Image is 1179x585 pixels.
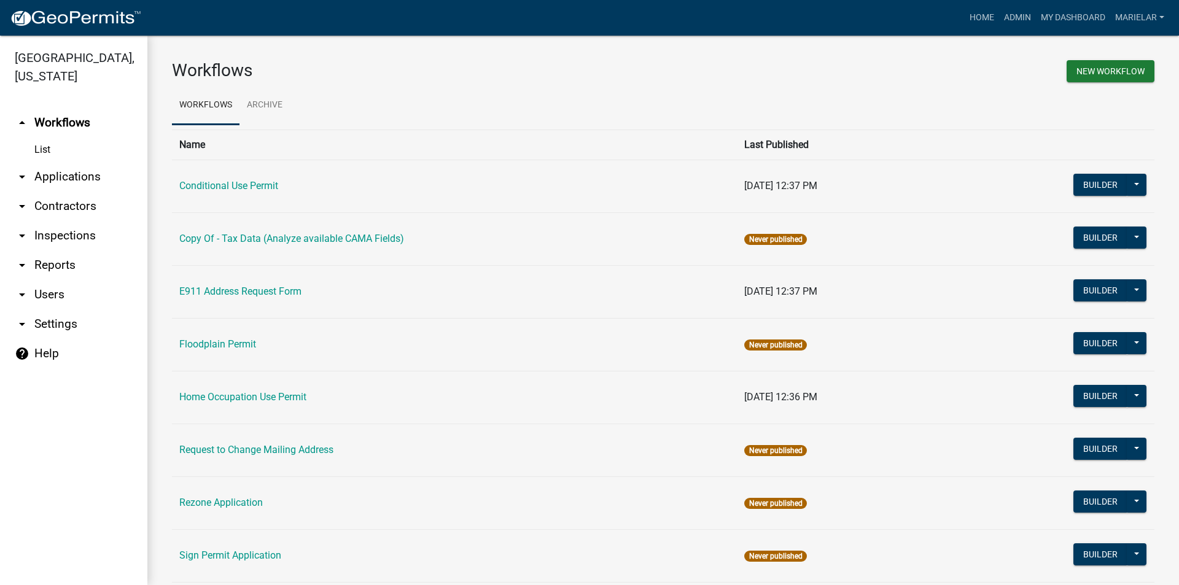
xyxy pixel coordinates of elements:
i: arrow_drop_down [15,228,29,243]
a: Home Occupation Use Permit [179,391,306,403]
i: arrow_drop_down [15,258,29,273]
a: marielar [1110,6,1169,29]
th: Name [172,130,737,160]
a: Home [965,6,999,29]
button: Builder [1073,490,1127,513]
h3: Workflows [172,60,654,81]
a: Rezone Application [179,497,263,508]
i: arrow_drop_down [15,317,29,331]
button: Builder [1073,279,1127,301]
span: Never published [744,339,806,351]
span: Never published [744,551,806,562]
button: New Workflow [1067,60,1154,82]
button: Builder [1073,543,1127,565]
th: Last Published [737,130,944,160]
button: Builder [1073,438,1127,460]
button: Builder [1073,385,1127,407]
span: Never published [744,498,806,509]
i: arrow_drop_down [15,287,29,302]
i: arrow_drop_down [15,169,29,184]
span: Never published [744,445,806,456]
i: arrow_drop_down [15,199,29,214]
button: Builder [1073,174,1127,196]
span: Never published [744,234,806,245]
a: Workflows [172,86,239,125]
a: Request to Change Mailing Address [179,444,333,455]
span: [DATE] 12:37 PM [744,180,817,192]
a: Sign Permit Application [179,549,281,561]
a: Archive [239,86,290,125]
a: Conditional Use Permit [179,180,278,192]
i: arrow_drop_up [15,115,29,130]
span: [DATE] 12:37 PM [744,285,817,297]
span: [DATE] 12:36 PM [744,391,817,403]
i: help [15,346,29,361]
a: Copy Of - Tax Data (Analyze available CAMA Fields) [179,233,404,244]
a: Admin [999,6,1036,29]
a: My Dashboard [1036,6,1110,29]
button: Builder [1073,227,1127,249]
button: Builder [1073,332,1127,354]
a: Floodplain Permit [179,338,256,350]
a: E911 Address Request Form [179,285,302,297]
